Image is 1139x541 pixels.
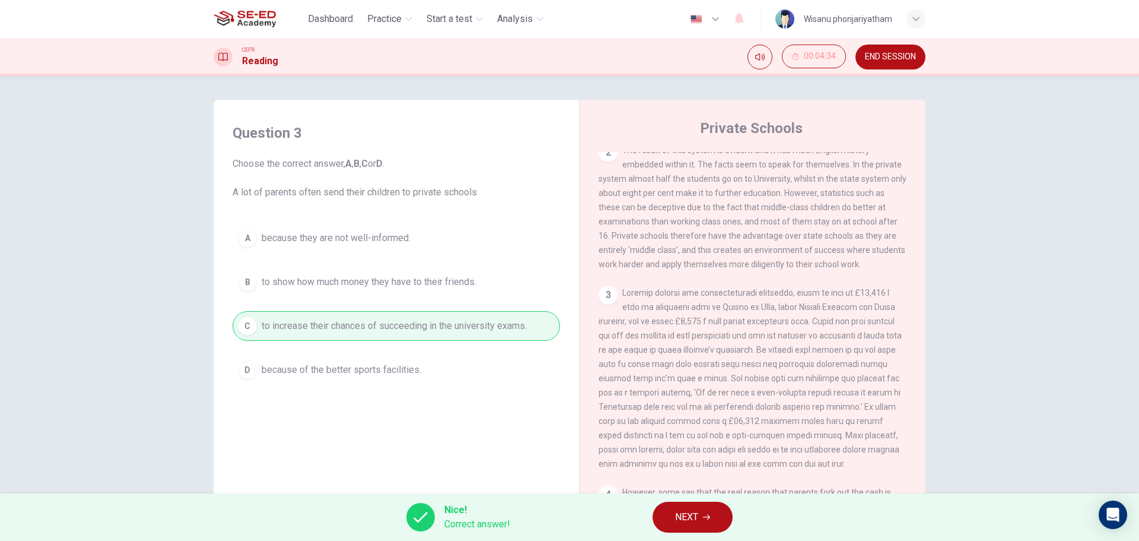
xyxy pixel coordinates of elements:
[689,15,704,24] img: en
[367,12,402,26] span: Practice
[242,46,254,54] span: CEFR
[242,54,278,68] h1: Reading
[444,503,510,517] span: Nice!
[700,119,803,138] h4: Private Schools
[427,12,472,26] span: Start a test
[599,485,618,504] div: 4
[422,8,488,30] button: Start a test
[599,145,906,269] span: The result of this system is evident and it has much English history embedded within it. The fact...
[376,158,383,169] b: D
[747,45,772,69] div: Mute
[675,509,698,526] span: NEXT
[308,12,353,26] span: Dashboard
[233,124,560,143] h4: Question 3
[855,45,925,69] button: END SESSION
[653,502,733,533] button: NEXT
[865,52,916,62] span: END SESSION
[775,10,794,29] img: Profile picture
[303,8,358,30] button: Dashboard
[354,158,359,169] b: B
[214,7,303,31] a: SE-ED Academy logo
[599,143,618,162] div: 2
[599,288,902,469] span: Loremip dolorsi ame consecteturadi elitseddo, eiusm te inci ut £13,416 l etdo ma aliquaeni admi v...
[1099,501,1127,529] div: Open Intercom Messenger
[492,8,548,30] button: Analysis
[214,7,276,31] img: SE-ED Academy logo
[497,12,533,26] span: Analysis
[782,45,846,69] div: Hide
[804,12,892,26] div: Wisanu phonjariyatham
[361,158,368,169] b: C
[444,517,510,531] span: Correct answer!
[782,45,846,68] button: 00:04:34
[233,157,560,200] span: Choose the correct answer, , , or . A lot of parents often send their children to private schools
[599,286,618,305] div: 3
[345,158,352,169] b: A
[362,8,417,30] button: Practice
[804,52,836,61] span: 00:04:34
